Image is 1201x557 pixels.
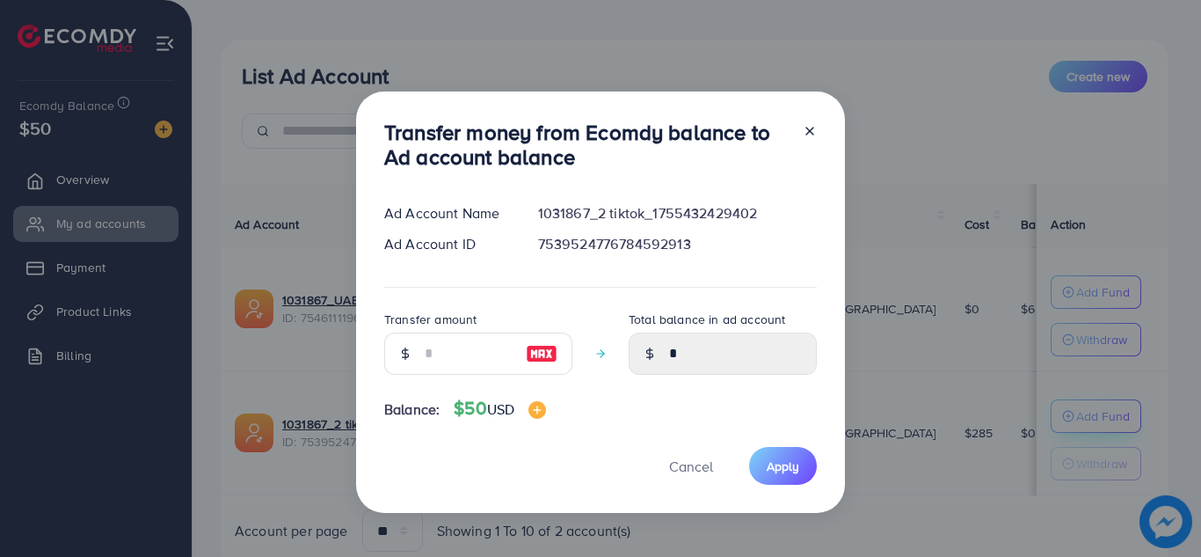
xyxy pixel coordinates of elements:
[370,234,524,254] div: Ad Account ID
[487,399,514,419] span: USD
[524,234,831,254] div: 7539524776784592913
[526,343,557,364] img: image
[767,458,799,475] span: Apply
[647,447,735,485] button: Cancel
[384,399,440,420] span: Balance:
[669,457,713,476] span: Cancel
[370,203,524,224] div: Ad Account Name
[384,120,789,171] h3: Transfer money from Ecomdy balance to Ad account balance
[454,398,546,420] h4: $50
[749,447,817,485] button: Apply
[528,401,546,419] img: image
[629,311,785,328] label: Total balance in ad account
[384,311,477,328] label: Transfer amount
[524,203,831,224] div: 1031867_2 tiktok_1755432429402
